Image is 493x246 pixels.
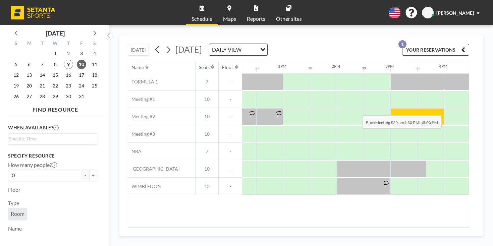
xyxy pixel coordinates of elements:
span: Sunday, October 19, 2025 [11,81,21,90]
div: 4PM [439,64,447,69]
span: WIMBLEDON [128,183,161,189]
span: Meeting #3 [128,131,155,137]
span: Sunday, October 5, 2025 [11,60,21,69]
span: Saturday, October 25, 2025 [90,81,99,90]
span: Wednesday, October 8, 2025 [51,60,60,69]
span: Thursday, October 9, 2025 [64,60,73,69]
span: Reports [247,16,265,21]
span: Thursday, October 2, 2025 [64,49,73,58]
span: Tuesday, October 14, 2025 [38,70,47,80]
div: 30 [308,66,312,70]
span: Wednesday, October 29, 2025 [51,92,60,101]
div: Search for option [8,134,97,144]
span: - [219,148,242,155]
span: - [219,79,242,85]
span: 10 [196,166,218,172]
span: Friday, October 31, 2025 [77,92,86,101]
span: [GEOGRAPHIC_DATA] [128,166,179,172]
span: Saturday, October 18, 2025 [90,70,99,80]
p: 1 [398,40,406,48]
button: - [81,170,89,181]
span: Saturday, October 11, 2025 [90,60,99,69]
span: Maps [223,16,236,21]
span: 10 [196,131,218,137]
div: 2PM [332,64,340,69]
span: Saturday, October 4, 2025 [90,49,99,58]
div: 30 [416,66,420,70]
div: 1PM [278,64,286,69]
span: Monday, October 6, 2025 [24,60,34,69]
span: FORMULA 1 [128,79,158,85]
input: Search for option [243,45,256,54]
div: S [88,40,101,48]
span: - [219,166,242,172]
span: Wednesday, October 1, 2025 [51,49,60,58]
span: Thursday, October 23, 2025 [64,81,73,90]
div: Name [131,64,144,70]
span: Monday, October 13, 2025 [24,70,34,80]
h3: Specify resource [8,153,97,159]
span: Monday, October 27, 2025 [24,92,34,101]
div: Search for option [209,44,267,55]
label: Floor [8,186,20,193]
button: [DATE] [128,44,149,56]
div: Floor [222,64,233,70]
img: organization-logo [11,6,55,19]
label: Name [8,225,22,232]
span: Wednesday, October 22, 2025 [51,81,60,90]
div: F [75,40,88,48]
span: Room [11,210,24,217]
span: - [219,114,242,120]
span: Meeting #2 [128,114,155,120]
span: 13 [196,183,218,189]
div: M [23,40,36,48]
span: DAILY VIEW [211,45,243,54]
span: Wednesday, October 15, 2025 [51,70,60,80]
div: Seats [199,64,210,70]
span: [PERSON_NAME] [436,10,474,16]
span: 7 [196,148,218,155]
span: Friday, October 3, 2025 [77,49,86,58]
div: [DATE] [46,28,65,38]
span: Friday, October 17, 2025 [77,70,86,80]
h4: FIND RESOURCE [8,104,103,113]
div: 3PM [385,64,394,69]
span: 10 [196,114,218,120]
span: Tuesday, October 28, 2025 [38,92,47,101]
button: + [89,170,97,181]
span: Meeting #1 [128,96,155,102]
span: Friday, October 10, 2025 [77,60,86,69]
div: S [10,40,23,48]
b: 5:00 PM [423,120,438,125]
span: Tuesday, October 7, 2025 [38,60,47,69]
span: Friday, October 24, 2025 [77,81,86,90]
label: Type [8,200,19,206]
b: 4:30 PM [404,120,419,125]
span: Book from to [362,115,442,129]
span: Sunday, October 12, 2025 [11,70,21,80]
span: Other sites [276,16,302,21]
span: - [219,183,242,189]
span: 7 [196,79,218,85]
div: 30 [362,66,366,70]
div: 30 [255,66,259,70]
div: W [49,40,62,48]
span: 10 [196,96,218,102]
label: How many people? [8,162,57,168]
span: Schedule [191,16,212,21]
span: Sunday, October 26, 2025 [11,92,21,101]
span: [DATE] [175,44,202,54]
div: T [36,40,49,48]
span: Thursday, October 30, 2025 [64,92,73,101]
b: Meeting #2 [375,120,395,125]
button: YOUR RESERVATIONS1 [402,44,469,56]
span: Thursday, October 16, 2025 [64,70,73,80]
span: - [219,131,242,137]
input: Search for option [9,135,93,142]
div: T [62,40,75,48]
span: Monday, October 20, 2025 [24,81,34,90]
span: Tuesday, October 21, 2025 [38,81,47,90]
span: - [219,96,242,102]
span: AT [425,10,431,16]
span: NBA [128,148,142,155]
